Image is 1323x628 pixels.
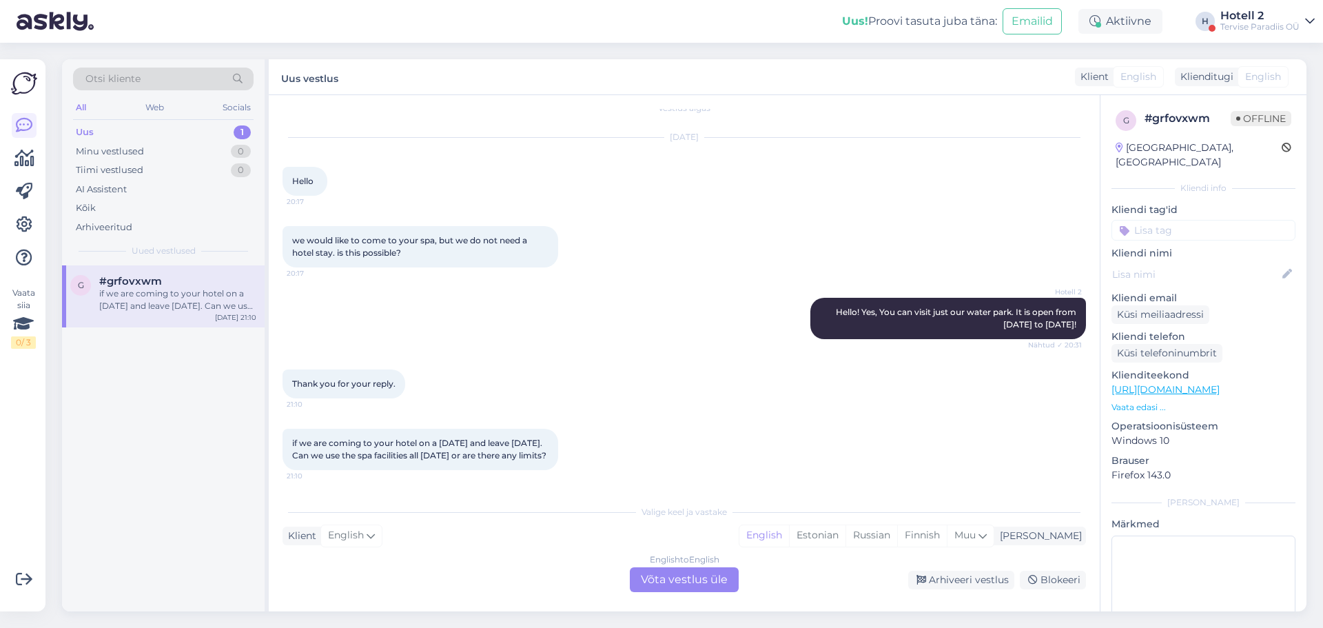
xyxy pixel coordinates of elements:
[897,525,947,546] div: Finnish
[1111,291,1295,305] p: Kliendi email
[1028,340,1082,350] span: Nähtud ✓ 20:31
[292,235,529,258] span: we would like to come to your spa, but we do not need a hotel stay. is this possible?
[231,145,251,159] div: 0
[76,145,144,159] div: Minu vestlused
[1116,141,1282,170] div: [GEOGRAPHIC_DATA], [GEOGRAPHIC_DATA]
[292,438,546,460] span: if we are coming to your hotel on a [DATE] and leave [DATE]. Can we use the spa facilities all [D...
[1111,419,1295,434] p: Operatsioonisüsteem
[78,280,84,290] span: g
[650,554,719,566] div: English to English
[1231,111,1291,126] span: Offline
[1112,267,1280,282] input: Lisa nimi
[143,99,167,117] div: Web
[1111,401,1295,414] p: Vaata edasi ...
[76,163,143,177] div: Tiimi vestlused
[287,268,338,278] span: 20:17
[1111,203,1295,217] p: Kliendi tag'id
[994,529,1082,543] div: [PERSON_NAME]
[1003,8,1062,34] button: Emailid
[287,196,338,207] span: 20:17
[836,307,1078,330] span: Hello! Yes, You can visit just our water park. It is open from [DATE] to [DATE]!
[220,99,254,117] div: Socials
[1123,115,1129,125] span: g
[1111,220,1295,241] input: Lisa tag
[1111,344,1222,363] div: Küsi telefoninumbrit
[287,399,338,409] span: 21:10
[1111,182,1295,194] div: Kliendi info
[11,336,36,349] div: 0 / 3
[1120,70,1156,84] span: English
[1111,496,1295,509] div: [PERSON_NAME]
[283,131,1086,143] div: [DATE]
[328,528,364,543] span: English
[76,201,96,215] div: Kõik
[76,183,127,196] div: AI Assistent
[283,529,316,543] div: Klient
[1245,70,1281,84] span: English
[231,163,251,177] div: 0
[85,72,141,86] span: Otsi kliente
[234,125,251,139] div: 1
[739,525,789,546] div: English
[630,567,739,592] div: Võta vestlus üle
[76,221,132,234] div: Arhiveeritud
[1145,110,1231,127] div: # grfovxwm
[283,506,1086,518] div: Valige keel ja vastake
[1078,9,1162,34] div: Aktiivne
[789,525,845,546] div: Estonian
[73,99,89,117] div: All
[1111,454,1295,468] p: Brauser
[1111,434,1295,448] p: Windows 10
[292,378,396,389] span: Thank you for your reply.
[99,275,162,287] span: #grfovxwm
[11,70,37,97] img: Askly Logo
[845,525,897,546] div: Russian
[908,571,1014,589] div: Arhiveeri vestlus
[1220,21,1300,32] div: Tervise Paradiis OÜ
[11,287,36,349] div: Vaata siia
[1111,246,1295,261] p: Kliendi nimi
[1075,70,1109,84] div: Klient
[215,312,256,323] div: [DATE] 21:10
[1030,287,1082,297] span: Hotell 2
[287,471,338,481] span: 21:10
[292,176,314,186] span: Hello
[1175,70,1233,84] div: Klienditugi
[281,68,338,86] label: Uus vestlus
[1220,10,1315,32] a: Hotell 2Tervise Paradiis OÜ
[1111,468,1295,483] p: Firefox 143.0
[132,245,196,257] span: Uued vestlused
[954,529,976,541] span: Muu
[842,13,997,30] div: Proovi tasuta juba täna:
[1111,305,1209,324] div: Küsi meiliaadressi
[1111,517,1295,531] p: Märkmed
[1111,383,1220,396] a: [URL][DOMAIN_NAME]
[1111,368,1295,383] p: Klienditeekond
[76,125,94,139] div: Uus
[99,287,256,312] div: if we are coming to your hotel on a [DATE] and leave [DATE]. Can we use the spa facilities all [D...
[1111,330,1295,344] p: Kliendi telefon
[842,14,868,28] b: Uus!
[1220,10,1300,21] div: Hotell 2
[1196,12,1215,31] div: H
[1020,571,1086,589] div: Blokeeri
